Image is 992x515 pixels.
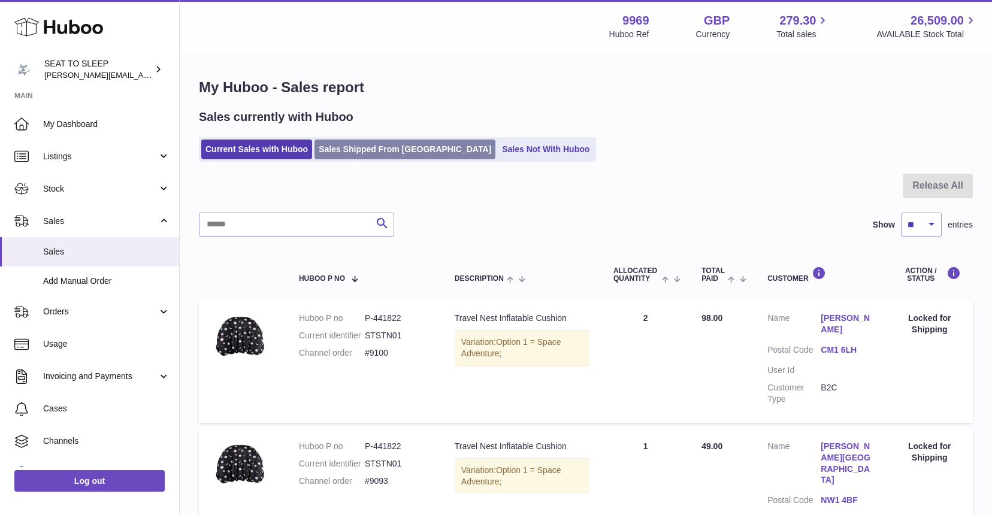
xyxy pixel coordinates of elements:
span: Sales [43,246,170,257]
span: Huboo P no [299,275,345,283]
dt: User Id [767,365,821,376]
span: 279.30 [779,13,816,29]
dt: Customer Type [767,382,821,405]
span: Total paid [701,267,725,283]
span: entries [948,219,973,231]
a: [PERSON_NAME][GEOGRAPHIC_DATA] [821,441,874,486]
dt: Current identifier [299,330,365,341]
span: Option 1 = Space Adventure; [461,465,561,486]
h1: My Huboo - Sales report [199,78,973,97]
a: Sales Shipped From [GEOGRAPHIC_DATA] [314,140,495,159]
dt: Name [767,313,821,338]
dt: Current identifier [299,458,365,469]
dd: STSTN01 [365,330,431,341]
a: NW1 4BF [821,495,874,506]
div: SEAT TO SLEEP [44,58,152,81]
span: Channels [43,435,170,447]
div: Travel Nest Inflatable Cushion [455,313,589,324]
h2: Sales currently with Huboo [199,109,353,125]
span: 26,509.00 [911,13,964,29]
span: Description [455,275,504,283]
span: Usage [43,338,170,350]
span: Listings [43,151,158,162]
dt: Huboo P no [299,313,365,324]
div: Locked for Shipping [898,313,961,335]
strong: GBP [704,13,730,29]
dd: #9100 [365,347,431,359]
span: Stock [43,183,158,195]
img: amy@seattosleep.co.uk [14,60,32,78]
span: AVAILABLE Stock Total [876,29,978,40]
span: 98.00 [701,313,722,323]
span: Cases [43,403,170,414]
a: Log out [14,470,165,492]
dd: STSTN01 [365,458,431,469]
span: Orders [43,306,158,317]
a: Sales Not With Huboo [498,140,594,159]
div: Currency [696,29,730,40]
span: 49.00 [701,441,722,451]
td: 2 [601,301,689,422]
span: Total sales [776,29,830,40]
dt: Huboo P no [299,441,365,452]
span: Sales [43,216,158,227]
strong: 9969 [622,13,649,29]
dt: Channel order [299,475,365,487]
img: 99691734033867.jpeg [211,313,271,362]
span: Add Manual Order [43,275,170,287]
label: Show [873,219,895,231]
div: Huboo Ref [609,29,649,40]
div: Action / Status [898,266,961,283]
div: Customer [767,266,874,283]
dd: #9093 [365,475,431,487]
div: Locked for Shipping [898,441,961,463]
span: My Dashboard [43,119,170,130]
span: Option 1 = Space Adventure; [461,337,561,358]
dd: B2C [821,382,874,405]
div: Variation: [455,458,589,494]
dd: P-441822 [365,313,431,324]
img: 99691734033867.jpeg [211,441,271,490]
dt: Postal Code [767,344,821,359]
dt: Channel order [299,347,365,359]
dt: Name [767,441,821,489]
div: Travel Nest Inflatable Cushion [455,441,589,452]
a: [PERSON_NAME] [821,313,874,335]
a: 279.30 Total sales [776,13,830,40]
span: Invoicing and Payments [43,371,158,382]
a: CM1 6LH [821,344,874,356]
dd: P-441822 [365,441,431,452]
span: ALLOCATED Quantity [613,267,659,283]
div: Variation: [455,330,589,366]
dt: Postal Code [767,495,821,509]
a: 26,509.00 AVAILABLE Stock Total [876,13,978,40]
a: Current Sales with Huboo [201,140,312,159]
span: [PERSON_NAME][EMAIL_ADDRESS][DOMAIN_NAME] [44,70,240,80]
